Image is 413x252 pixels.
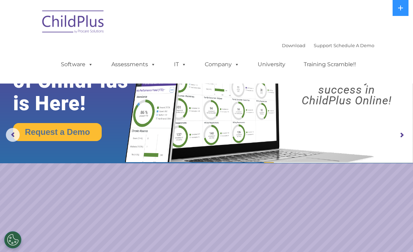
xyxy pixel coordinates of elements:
[167,58,193,71] a: IT
[314,43,332,48] a: Support
[282,43,374,48] font: |
[282,43,305,48] a: Download
[333,43,374,48] a: Schedule A Demo
[39,6,108,40] img: ChildPlus by Procare Solutions
[198,58,246,71] a: Company
[251,58,292,71] a: University
[13,123,102,141] a: Request a Demo
[285,52,408,106] rs-layer: Boost your productivity and streamline your success in ChildPlus Online!
[54,58,100,71] a: Software
[104,58,163,71] a: Assessments
[13,47,145,115] rs-layer: The Future of ChildPlus is Here!
[4,231,21,249] button: Cookies Settings
[297,58,363,71] a: Training Scramble!!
